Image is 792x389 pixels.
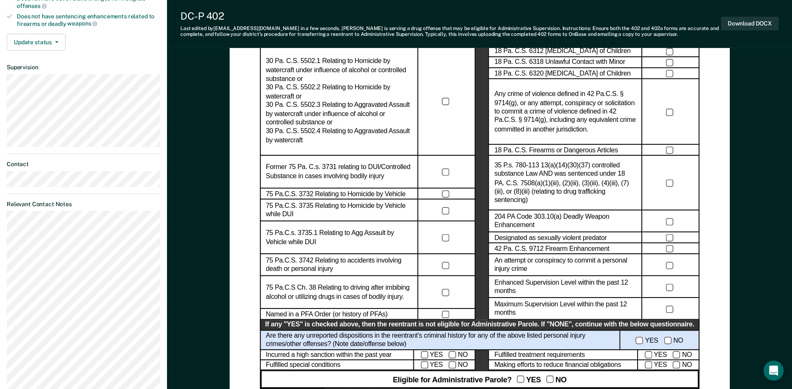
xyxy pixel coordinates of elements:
[67,20,97,27] span: weapons
[494,256,636,274] label: An attempt or conspiracy to commit a personal injury crime
[266,189,405,198] label: 75 Pa.C.S. 3732 Relating to Homicide by Vehicle
[301,25,339,31] span: in a few seconds
[266,256,412,274] label: 75 Pa.C.S. 3742 Relating to accidents involving death or personal injury
[488,350,638,360] div: Fulfilled treatment requirements
[494,47,630,56] label: 18 Pa. C.S. 6312 [MEDICAL_DATA] of Children
[260,331,620,350] div: Are there any unreported dispositions in the reentrant's criminal history for any of the above li...
[494,58,625,67] label: 18 Pa. C.S. 6318 Unlawful Contact with Minor
[17,3,47,9] span: offenses
[260,371,699,389] div: Eligible for Administrative Parole? YES NO
[7,161,160,168] dt: Contact
[17,13,160,27] div: Does not have sentencing enhancements related to firearms or deadly
[494,146,618,155] label: 18 Pa. C.S. Firearms or Dangerous Articles
[180,25,721,38] div: Last edited by [EMAIL_ADDRESS][DOMAIN_NAME] . [PERSON_NAME] is serving a drug offense that may be...
[494,278,636,296] label: Enhanced Supervision Level within the past 12 months
[494,69,630,78] label: 18 Pa. C.S. 6320 [MEDICAL_DATA] of Children
[494,161,636,205] label: 35 P.s. 780-113 13(a)(14)(30)(37) controlled substance Law AND was sentenced under 18 PA. C.S. 75...
[266,284,412,301] label: 75 Pa.C.S Ch. 38 Relating to driving after imbibing alcohol or utilizing drugs in cases of bodily...
[638,350,699,360] div: YES NO
[764,361,784,381] div: Open Intercom Messenger
[721,17,779,30] button: Download DOCX
[266,163,412,181] label: Former 75 Pa. C.s. 3731 relating to DUI/Controlled Substance in cases involving bodily injury
[180,10,721,22] div: DC-P 402
[414,360,475,371] div: YES NO
[266,57,412,145] label: 30 Pa. C.S. 5502.1 Relating to Homicide by watercraft under influence of alcohol or controlled su...
[638,360,699,371] div: YES NO
[260,320,699,331] div: If any "YES" is checked above, then the reentrant is not eligible for Administrative Parole. If "...
[414,350,475,360] div: YES NO
[266,229,412,247] label: 75 Pa.C.s. 3735.1 Relating to Agg Assault by Vehicle while DUI
[7,64,160,71] dt: Supervision
[260,360,413,371] div: Fulfilled special conditions
[494,300,636,318] label: Maximum Supervision Level within the past 12 months
[620,331,699,350] div: YES NO
[7,201,160,208] dt: Relevant Contact Notes
[494,90,636,134] label: Any crime of violence defined in 42 Pa.C.S. § 9714(g), or any attempt, conspiracy or solicitation...
[494,233,607,242] label: Designated as sexually violent predator
[488,360,638,371] div: Making efforts to reduce financial obligations
[494,213,636,230] label: 204 PA Code 303.10(a) Deadly Weapon Enhancement
[7,34,66,51] button: Update status
[266,202,412,219] label: 75 Pa.C.S. 3735 Relating to Homicide by Vehicle while DUI
[266,310,387,319] label: Named in a PFA Order (or history of PFAs)
[260,350,413,360] div: Incurred a high sanction within the past year
[494,245,609,253] label: 42 Pa. C.S. 9712 Firearm Enhancement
